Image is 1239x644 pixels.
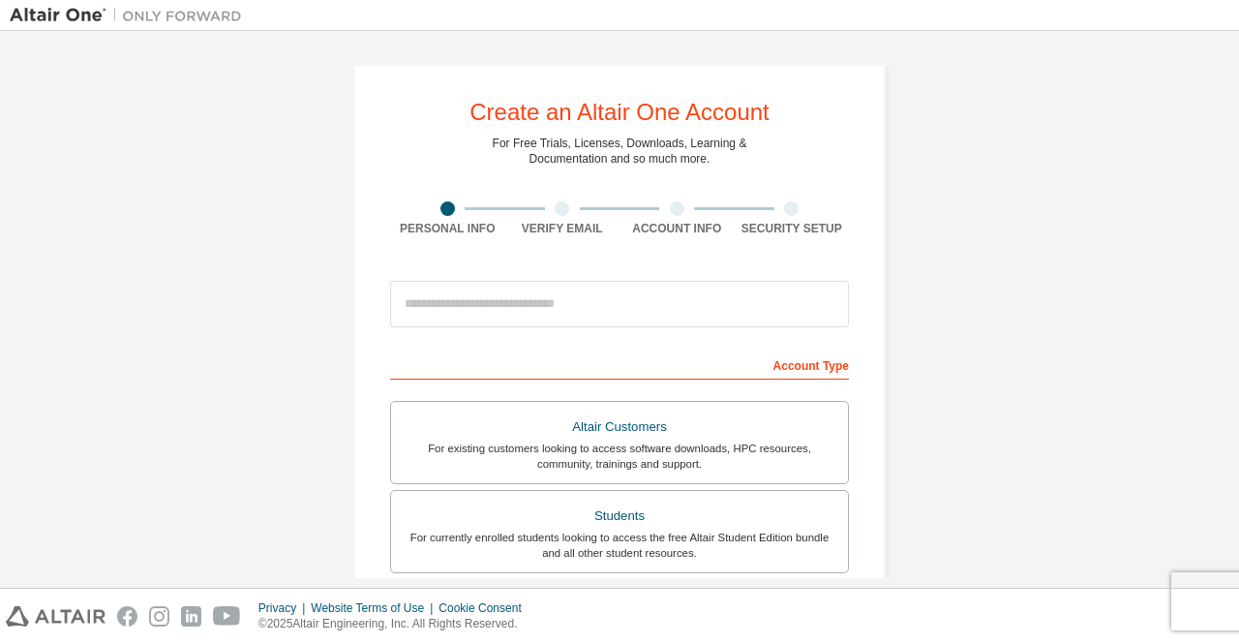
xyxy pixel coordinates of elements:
div: Students [403,503,836,530]
div: Create an Altair One Account [469,101,770,124]
div: Security Setup [735,221,850,236]
div: Privacy [258,600,311,616]
img: youtube.svg [213,606,241,627]
img: altair_logo.svg [6,606,106,627]
div: For Free Trials, Licenses, Downloads, Learning & Documentation and so much more. [493,136,747,167]
img: facebook.svg [117,606,137,627]
div: Account Info [619,221,735,236]
div: Website Terms of Use [311,600,438,616]
div: Verify Email [505,221,620,236]
p: © 2025 Altair Engineering, Inc. All Rights Reserved. [258,616,533,632]
div: Altair Customers [403,414,836,441]
div: Cookie Consent [438,600,532,616]
div: Personal Info [390,221,505,236]
img: instagram.svg [149,606,169,627]
img: Altair One [10,6,252,25]
div: For existing customers looking to access software downloads, HPC resources, community, trainings ... [403,441,836,472]
img: linkedin.svg [181,606,201,627]
div: For currently enrolled students looking to access the free Altair Student Edition bundle and all ... [403,530,836,561]
div: Account Type [390,349,849,380]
